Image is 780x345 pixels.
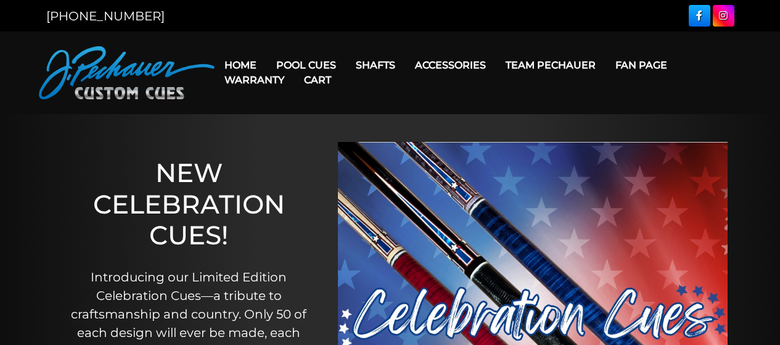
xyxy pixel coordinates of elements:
a: Accessories [405,49,496,81]
a: Shafts [346,49,405,81]
a: Cart [294,64,341,96]
a: Fan Page [606,49,677,81]
a: Pool Cues [266,49,346,81]
a: Team Pechauer [496,49,606,81]
a: [PHONE_NUMBER] [46,9,165,23]
h1: NEW CELEBRATION CUES! [65,157,313,251]
a: Warranty [215,64,294,96]
a: Home [215,49,266,81]
img: Pechauer Custom Cues [39,46,215,99]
